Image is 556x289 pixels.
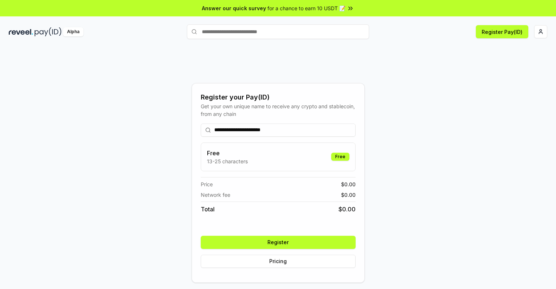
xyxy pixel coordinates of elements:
[202,4,266,12] span: Answer our quick survey
[341,180,356,188] span: $ 0.00
[201,205,215,214] span: Total
[201,255,356,268] button: Pricing
[201,180,213,188] span: Price
[331,153,349,161] div: Free
[207,157,248,165] p: 13-25 characters
[63,27,83,36] div: Alpha
[341,191,356,199] span: $ 0.00
[201,92,356,102] div: Register your Pay(ID)
[201,102,356,118] div: Get your own unique name to receive any crypto and stablecoin, from any chain
[9,27,33,36] img: reveel_dark
[476,25,528,38] button: Register Pay(ID)
[338,205,356,214] span: $ 0.00
[35,27,62,36] img: pay_id
[267,4,345,12] span: for a chance to earn 10 USDT 📝
[201,191,230,199] span: Network fee
[207,149,248,157] h3: Free
[201,236,356,249] button: Register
